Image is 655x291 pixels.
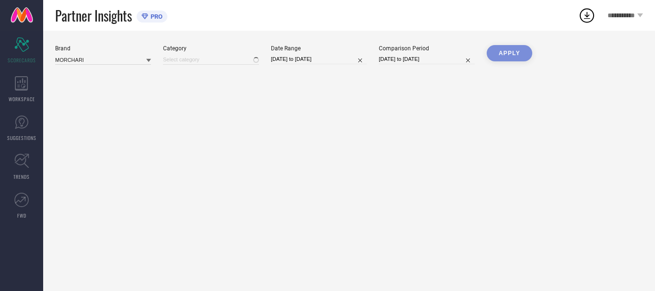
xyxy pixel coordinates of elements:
[55,45,151,52] div: Brand
[9,95,35,103] span: WORKSPACE
[163,45,259,52] div: Category
[379,45,475,52] div: Comparison Period
[271,54,367,64] input: Select date range
[17,212,26,219] span: FWD
[7,134,36,141] span: SUGGESTIONS
[55,6,132,25] span: Partner Insights
[578,7,596,24] div: Open download list
[8,57,36,64] span: SCORECARDS
[271,45,367,52] div: Date Range
[379,54,475,64] input: Select comparison period
[148,13,163,20] span: PRO
[13,173,30,180] span: TRENDS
